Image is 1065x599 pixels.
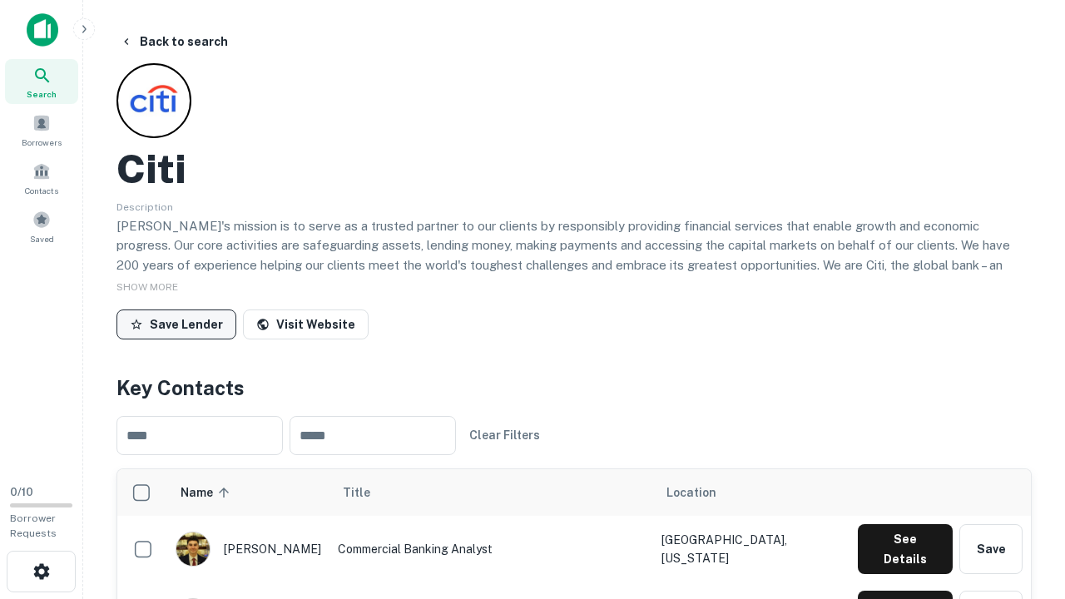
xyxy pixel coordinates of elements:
span: Saved [30,232,54,245]
span: 0 / 10 [10,486,33,498]
h4: Key Contacts [116,373,1032,403]
a: Borrowers [5,107,78,152]
button: See Details [858,524,953,574]
a: Contacts [5,156,78,200]
iframe: Chat Widget [982,413,1065,493]
button: Save [959,524,1023,574]
a: Search [5,59,78,104]
span: Contacts [25,184,58,197]
th: Title [329,469,653,516]
span: Borrowers [22,136,62,149]
button: Save Lender [116,309,236,339]
img: 1753279374948 [176,532,210,566]
th: Name [167,469,329,516]
h2: Citi [116,145,186,193]
td: Commercial Banking Analyst [329,516,653,582]
span: Borrower Requests [10,512,57,539]
p: [PERSON_NAME]'s mission is to serve as a trusted partner to our clients by responsibly providing ... [116,216,1032,314]
span: Title [343,483,392,502]
span: SHOW MORE [116,281,178,293]
span: Name [181,483,235,502]
a: Saved [5,204,78,249]
td: [GEOGRAPHIC_DATA], [US_STATE] [653,516,850,582]
button: Clear Filters [463,420,547,450]
th: Location [653,469,850,516]
button: Back to search [113,27,235,57]
img: capitalize-icon.png [27,13,58,47]
span: Description [116,201,173,213]
div: [PERSON_NAME] [176,532,321,567]
a: Visit Website [243,309,369,339]
span: Location [666,483,716,502]
span: Search [27,87,57,101]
